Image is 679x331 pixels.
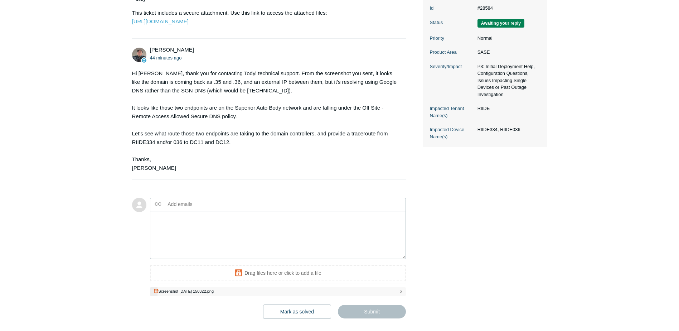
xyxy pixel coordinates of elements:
dd: #28584 [474,5,540,12]
span: x [400,288,402,294]
dd: RIIDE [474,105,540,112]
dt: Impacted Device Name(s) [430,126,474,140]
a: [URL][DOMAIN_NAME] [132,18,189,24]
button: Mark as solved [263,304,331,319]
div: Screenshot [DATE] 150322.png [159,289,214,293]
dd: RIIDE334, RIIDE036 [474,126,540,133]
label: CC [155,199,161,210]
span: Matt Robinson [150,47,194,53]
dt: Impacted Tenant Name(s) [430,105,474,119]
dt: Severity/Impact [430,63,474,70]
dd: SASE [474,49,540,56]
div: Hi [PERSON_NAME], thank you for contacting Todyl technical support. From the screenshot you sent,... [132,69,399,172]
dd: P3: Initial Deployment Help, Configuration Questions, Issues Impacting Single Devices or Past Out... [474,63,540,98]
input: Add emails [165,199,242,210]
input: Submit [338,305,406,318]
time: 10/01/2025, 14:10 [150,55,182,61]
dt: Priority [430,35,474,42]
dt: Product Area [430,49,474,56]
dd: Normal [474,35,540,42]
p: This ticket includes a secure attachment. Use this link to access the attached files: [132,9,399,26]
dt: Status [430,19,474,26]
span: We are waiting for you to respond [477,19,524,28]
dt: Id [430,5,474,12]
textarea: Add your reply [150,211,406,259]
